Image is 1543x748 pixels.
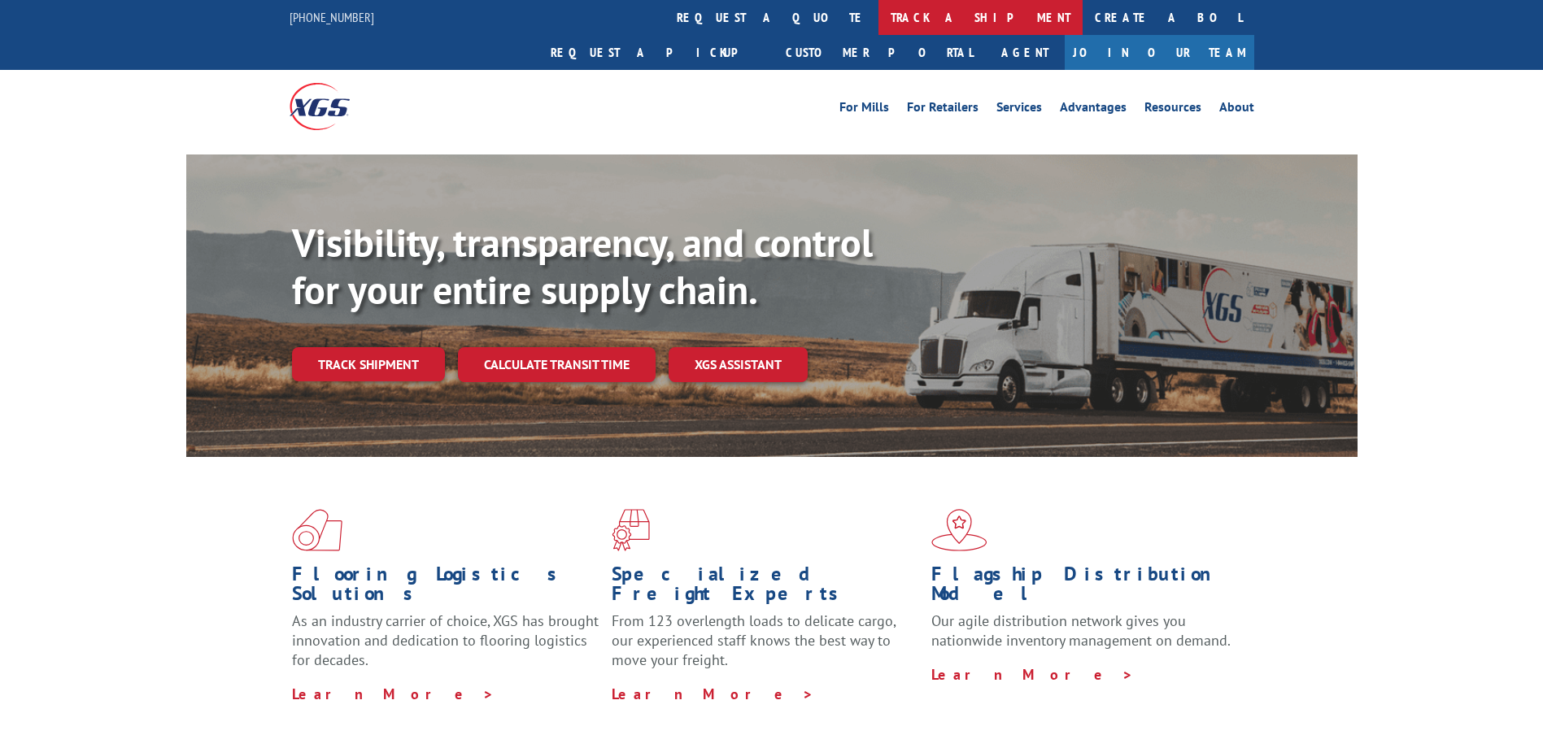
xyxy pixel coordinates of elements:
img: xgs-icon-focused-on-flooring-red [612,509,650,551]
h1: Flagship Distribution Model [931,564,1239,611]
span: As an industry carrier of choice, XGS has brought innovation and dedication to flooring logistics... [292,611,599,669]
a: Learn More > [931,665,1134,684]
a: Track shipment [292,347,445,381]
span: Our agile distribution network gives you nationwide inventory management on demand. [931,611,1231,650]
img: xgs-icon-flagship-distribution-model-red [931,509,987,551]
a: Calculate transit time [458,347,656,382]
img: xgs-icon-total-supply-chain-intelligence-red [292,509,342,551]
b: Visibility, transparency, and control for your entire supply chain. [292,217,873,315]
a: Services [996,101,1042,119]
a: Join Our Team [1065,35,1254,70]
a: Learn More > [292,685,495,703]
a: Learn More > [612,685,814,703]
a: [PHONE_NUMBER] [290,9,374,25]
p: From 123 overlength loads to delicate cargo, our experienced staff knows the best way to move you... [612,611,919,684]
a: For Retailers [907,101,979,119]
h1: Flooring Logistics Solutions [292,564,599,611]
a: XGS ASSISTANT [669,347,808,382]
a: Request a pickup [538,35,774,70]
a: Agent [985,35,1065,70]
a: Resources [1144,101,1201,119]
a: For Mills [839,101,889,119]
a: Customer Portal [774,35,985,70]
a: About [1219,101,1254,119]
a: Advantages [1060,101,1127,119]
h1: Specialized Freight Experts [612,564,919,611]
